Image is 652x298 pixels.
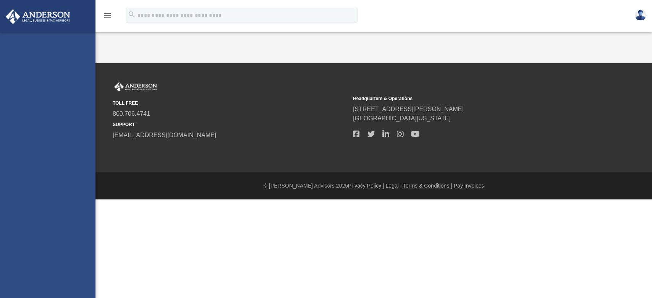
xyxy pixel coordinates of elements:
a: [EMAIL_ADDRESS][DOMAIN_NAME] [113,132,216,138]
i: search [128,10,136,19]
a: Privacy Policy | [348,183,384,189]
a: [STREET_ADDRESS][PERSON_NAME] [353,106,464,112]
img: User Pic [635,10,646,21]
a: menu [103,15,112,20]
small: SUPPORT [113,121,348,128]
img: Anderson Advisors Platinum Portal [113,82,159,92]
small: Headquarters & Operations [353,95,588,102]
a: Terms & Conditions | [403,183,452,189]
small: TOLL FREE [113,100,348,107]
a: 800.706.4741 [113,110,150,117]
i: menu [103,11,112,20]
div: © [PERSON_NAME] Advisors 2025 [95,182,652,190]
a: Legal | [386,183,402,189]
a: [GEOGRAPHIC_DATA][US_STATE] [353,115,451,121]
img: Anderson Advisors Platinum Portal [3,9,73,24]
a: Pay Invoices [454,183,484,189]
